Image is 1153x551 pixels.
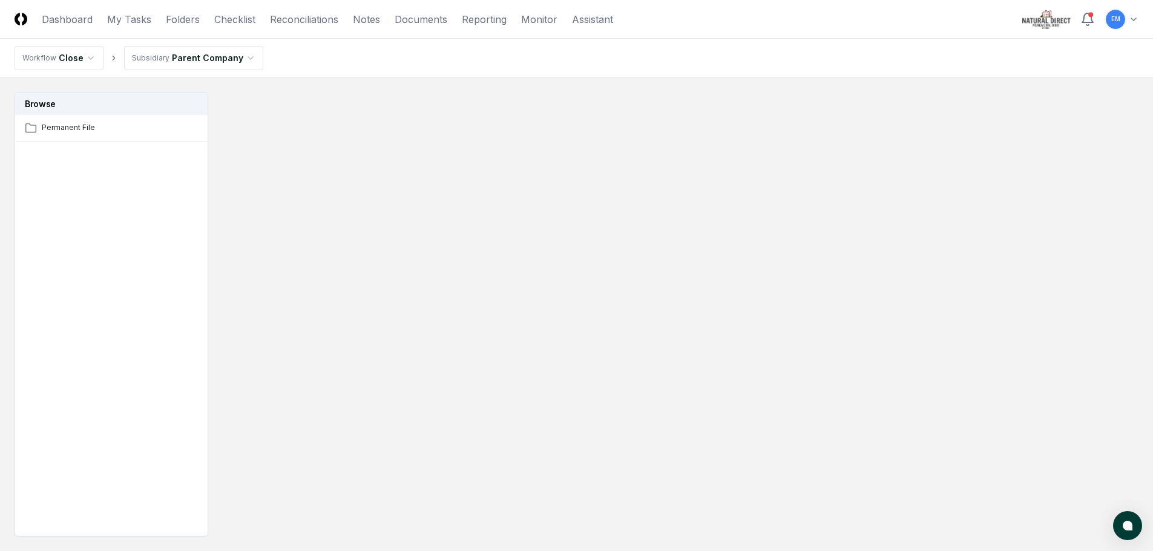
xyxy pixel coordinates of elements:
a: Permanent File [15,115,209,142]
span: Permanent File [42,122,199,133]
button: EM [1105,8,1126,30]
a: Notes [353,12,380,27]
a: Assistant [572,12,613,27]
a: Reporting [462,12,507,27]
a: Dashboard [42,12,93,27]
nav: breadcrumb [15,46,263,70]
div: Subsidiary [132,53,169,64]
div: Workflow [22,53,56,64]
img: Logo [15,13,27,25]
a: Checklist [214,12,255,27]
a: Documents [395,12,447,27]
a: My Tasks [107,12,151,27]
a: Monitor [521,12,557,27]
img: Natural Direct logo [1022,10,1071,29]
a: Folders [166,12,200,27]
button: atlas-launcher [1113,511,1142,540]
span: EM [1111,15,1120,24]
h3: Browse [15,93,208,115]
a: Reconciliations [270,12,338,27]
